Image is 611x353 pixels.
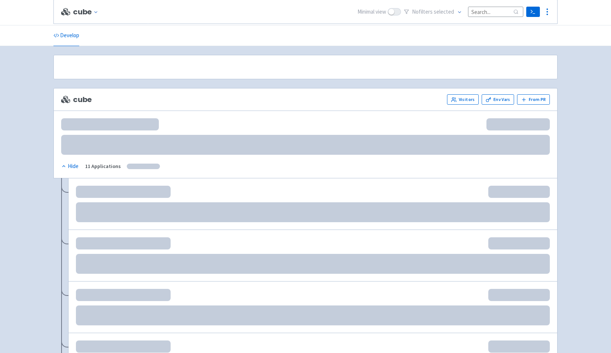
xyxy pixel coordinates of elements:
[61,162,79,171] button: Hide
[526,7,540,17] a: Terminal
[412,8,454,16] span: No filter s
[482,94,514,105] a: Env Vars
[53,25,79,46] a: Develop
[61,162,78,171] div: Hide
[357,8,386,16] span: Minimal view
[468,7,523,17] input: Search...
[73,8,101,16] button: cube
[434,8,454,15] span: selected
[517,94,550,105] button: From PR
[61,95,92,104] span: cube
[447,94,479,105] a: Visitors
[85,162,121,171] div: 11 Applications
